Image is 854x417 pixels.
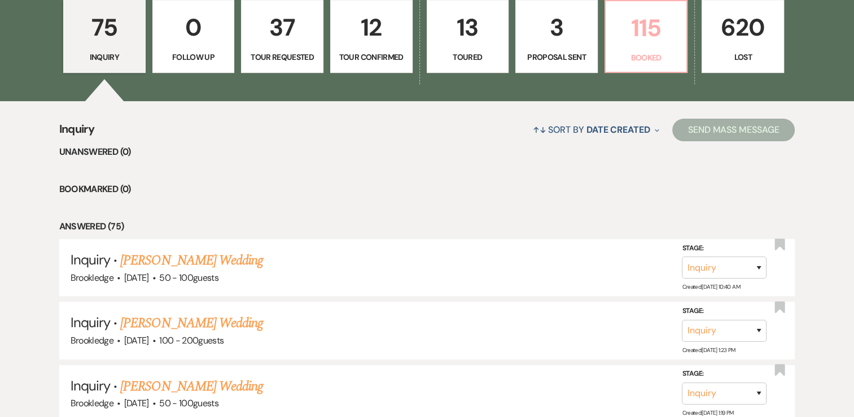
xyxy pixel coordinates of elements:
[160,8,227,46] p: 0
[120,250,263,271] a: [PERSON_NAME] Wedding
[709,51,777,63] p: Lost
[160,51,227,63] p: Follow Up
[71,397,114,409] span: Brookledge
[523,51,590,63] p: Proposal Sent
[434,51,502,63] p: Toured
[248,51,316,63] p: Tour Requested
[709,8,777,46] p: 620
[59,145,795,159] li: Unanswered (0)
[682,242,767,255] label: Stage:
[248,8,316,46] p: 37
[338,8,405,46] p: 12
[71,335,114,346] span: Brookledge
[682,305,767,318] label: Stage:
[612,9,680,47] p: 115
[71,251,110,268] span: Inquiry
[71,51,138,63] p: Inquiry
[672,119,795,141] button: Send Mass Message
[612,51,680,64] p: Booked
[71,8,138,46] p: 75
[71,272,114,284] span: Brookledge
[124,335,149,346] span: [DATE]
[434,8,502,46] p: 13
[71,377,110,394] span: Inquiry
[59,182,795,197] li: Bookmarked (0)
[59,120,95,145] span: Inquiry
[682,346,735,354] span: Created: [DATE] 1:23 PM
[120,313,263,333] a: [PERSON_NAME] Wedding
[159,272,218,284] span: 50 - 100 guests
[682,368,767,380] label: Stage:
[338,51,405,63] p: Tour Confirmed
[159,335,224,346] span: 100 - 200 guests
[528,115,664,145] button: Sort By Date Created
[533,124,546,136] span: ↑↓
[120,376,263,397] a: [PERSON_NAME] Wedding
[124,397,149,409] span: [DATE]
[124,272,149,284] span: [DATE]
[682,409,733,416] span: Created: [DATE] 1:19 PM
[159,397,218,409] span: 50 - 100 guests
[523,8,590,46] p: 3
[586,124,650,136] span: Date Created
[59,219,795,234] li: Answered (75)
[682,283,739,290] span: Created: [DATE] 10:40 AM
[71,314,110,331] span: Inquiry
